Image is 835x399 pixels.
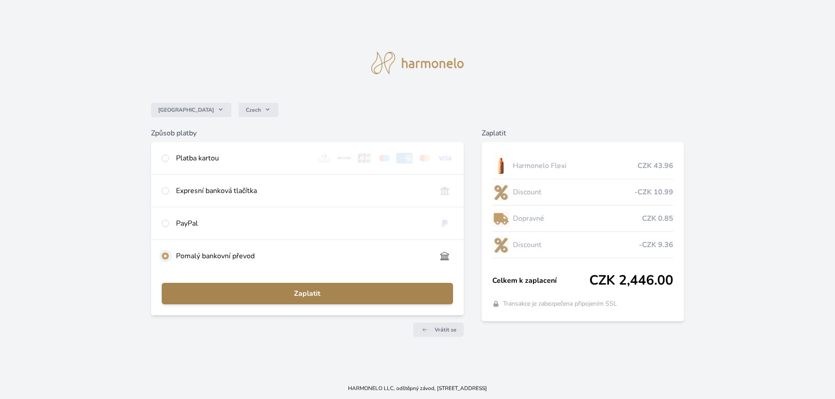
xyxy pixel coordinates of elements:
span: -CZK 9.36 [639,239,673,250]
img: discount-lo.png [492,181,509,203]
img: visa.svg [436,153,453,164]
h6: Zaplatit [482,128,684,139]
a: Vrátit se [413,323,464,337]
span: Discount [513,239,639,250]
span: Czech [246,106,261,113]
div: PayPal [176,218,429,229]
span: CZK 43.96 [638,160,673,171]
span: Celkem k zaplacení [492,275,589,286]
div: Pomalý bankovní převod [176,251,429,261]
span: Zaplatit [169,288,446,299]
img: bankTransfer_IBAN.svg [436,251,453,261]
img: jcb.svg [356,153,373,164]
span: [GEOGRAPHIC_DATA] [158,106,214,113]
span: Dopravné [513,213,642,224]
img: delivery-lo.png [492,207,509,230]
img: amex.svg [396,153,413,164]
button: Zaplatit [162,283,453,304]
div: Expresní banková tlačítka [176,185,429,196]
img: paypal.svg [436,218,453,229]
img: maestro.svg [376,153,393,164]
span: -CZK 10.99 [634,187,673,197]
img: logo.svg [371,52,464,74]
button: [GEOGRAPHIC_DATA] [151,103,231,117]
img: CLEAN_FLEXI_se_stinem_x-hi_(1)-lo.jpg [492,155,509,177]
span: CZK 2,446.00 [589,273,673,289]
img: onlineBanking_CZ.svg [436,185,453,196]
span: CZK 0.85 [642,213,673,224]
img: mc.svg [416,153,433,164]
span: Vrátit se [435,326,457,333]
img: discover.svg [336,153,352,164]
h6: Způsob platby [151,128,464,139]
img: discount-lo.png [492,234,509,256]
span: Discount [513,187,634,197]
img: diners.svg [316,153,332,164]
span: Harmonelo Flexi [513,160,638,171]
div: Platba kartou [176,153,309,164]
span: Transakce je zabezpečena připojením SSL [503,299,617,308]
button: Czech [239,103,278,117]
